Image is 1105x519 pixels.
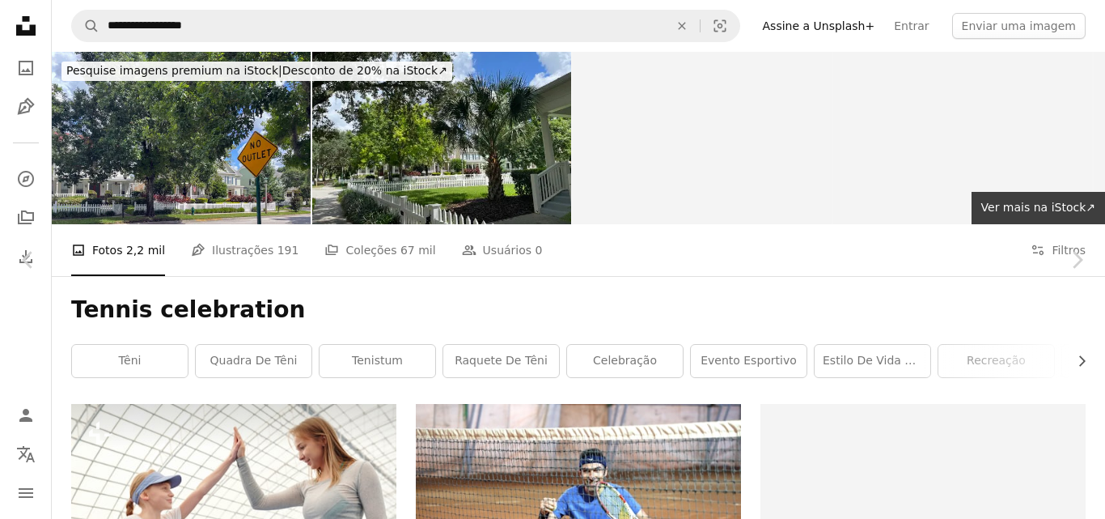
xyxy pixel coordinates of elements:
a: Pesquise imagens premium na iStock|Desconto de 20% na iStock↗ [52,52,462,91]
a: celebração [567,345,683,377]
h1: Tennis celebration [71,296,1086,325]
a: Ilustrações [10,91,42,123]
button: Menu [10,477,42,509]
a: quadra de têni [196,345,311,377]
a: tenistum [320,345,435,377]
button: Enviar uma imagem [952,13,1086,39]
a: Ver mais na iStock↗ [972,192,1105,224]
button: rolar lista para a direita [1067,345,1086,377]
span: Pesquise imagens premium na iStock | [66,64,282,77]
a: Explorar [10,163,42,195]
span: 67 mil [400,241,436,259]
button: Pesquisa visual [701,11,739,41]
a: estilo de vida ativo [815,345,930,377]
a: recreação [938,345,1054,377]
a: raquete de têni [443,345,559,377]
a: Usuários 0 [462,224,543,276]
a: Entrar [884,13,938,39]
form: Pesquise conteúdo visual em todo o site [71,10,740,42]
button: Filtros [1031,224,1086,276]
a: evento esportivo [691,345,807,377]
a: Assine a Unsplash+ [753,13,885,39]
button: Pesquise na Unsplash [72,11,99,41]
span: 0 [536,241,543,259]
img: Bairro residencial de luxo em Celebration Florida com ruas arborizadas, calçadas, cercas brancas,... [312,52,571,224]
a: Ilustrações 191 [191,224,298,276]
a: têni [72,345,188,377]
span: 191 [277,241,299,259]
img: Bairro residencial de luxo em Celewbration Florida com ruas arborizadas, sidealks, cercas brancas... [52,52,311,224]
span: Ver mais na iStock ↗ [981,201,1095,214]
button: Limpar [664,11,700,41]
div: Desconto de 20% na iStock ↗ [61,62,452,81]
a: Coleções 67 mil [324,224,435,276]
button: Idioma [10,438,42,470]
a: Entrar / Cadastrar-se [10,399,42,432]
a: Próximo [1048,182,1105,338]
a: Fotos [10,52,42,84]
